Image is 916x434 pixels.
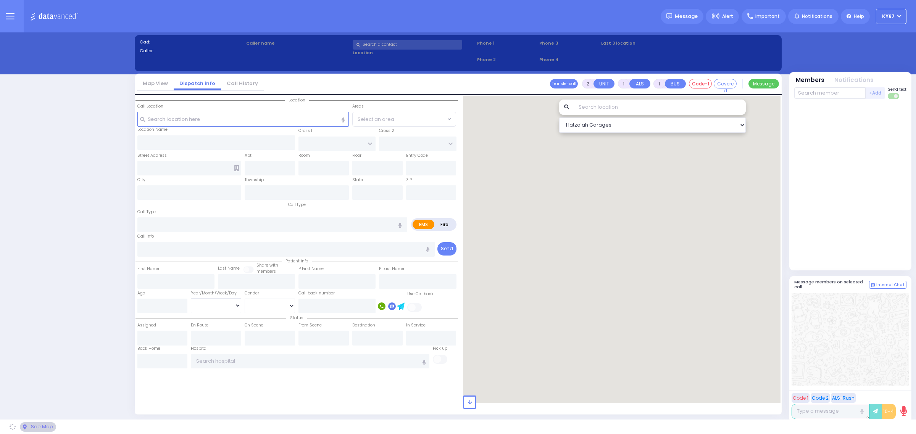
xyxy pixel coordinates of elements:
input: Search hospital [191,354,429,368]
label: ZIP [406,177,412,183]
span: Other building occupants [234,165,239,171]
img: comment-alt.png [871,283,875,287]
input: Search member [794,87,866,99]
label: Pick up [433,346,447,352]
label: Last Name [218,265,240,272]
label: Call Type [137,209,156,215]
a: Map View [137,80,174,87]
label: Township [245,177,264,183]
label: Location [353,50,474,56]
label: P First Name [298,266,324,272]
label: Assigned [137,322,156,328]
label: Age [137,290,145,296]
button: UNIT [593,79,614,88]
label: Call back number [298,290,335,296]
button: Notifications [834,76,874,85]
label: En Route [191,322,208,328]
label: First Name [137,266,159,272]
span: Notifications [802,13,832,20]
button: Members [796,76,824,85]
label: Fire [434,220,455,229]
span: Help [854,13,864,20]
span: Patient info [282,258,312,264]
label: Cross 2 [379,128,394,134]
div: See map [20,422,56,432]
span: Status [286,315,307,321]
button: Code 1 [792,393,810,403]
span: KY67 [882,13,895,20]
span: Important [755,13,780,20]
img: message.svg [666,13,672,19]
div: Year/Month/Week/Day [191,290,241,296]
input: Search location here [137,112,349,126]
label: Street Address [137,153,167,159]
label: In Service [406,322,426,328]
label: On Scene [245,322,263,328]
label: Areas [352,103,364,109]
button: Covered [714,79,737,88]
input: Search location [574,100,746,115]
label: Room [298,153,310,159]
label: Hospital [191,346,208,352]
span: Phone 3 [539,40,599,47]
button: ALS-Rush [831,393,856,403]
span: Send text [888,87,906,92]
h5: Message members on selected call [794,280,869,289]
label: Caller name [246,40,350,47]
small: Share with [256,262,278,268]
span: Alert [722,13,733,20]
label: EMS [413,220,435,229]
label: From Scene [298,322,322,328]
a: Dispatch info [174,80,221,87]
span: Message [675,13,698,20]
label: Destination [352,322,375,328]
input: Search a contact [353,40,462,50]
label: Entry Code [406,153,428,159]
label: Apt [245,153,252,159]
label: P Last Name [379,266,404,272]
label: Turn off text [888,92,900,100]
label: Floor [352,153,361,159]
label: Cross 1 [298,128,312,134]
button: Send [437,242,456,256]
label: Gender [245,290,259,296]
span: Select an area [358,116,394,123]
button: Message [748,79,779,88]
button: BUS [665,79,686,88]
label: City [137,177,145,183]
label: Caller: [140,48,244,54]
span: Internal Chat [876,282,905,288]
span: Location [285,97,309,103]
a: Call History [221,80,264,87]
button: Internal Chat [869,281,906,289]
label: Call Location [137,103,163,109]
span: members [256,268,276,274]
span: Phone 2 [477,56,537,63]
label: Last 3 location [601,40,689,47]
span: Phone 4 [539,56,599,63]
label: Use Callback [407,291,434,297]
button: KY67 [876,9,906,24]
label: Call Info [137,233,154,240]
button: Code-1 [689,79,712,88]
label: Location Name [137,127,168,133]
button: ALS [629,79,650,88]
span: Phone 1 [477,40,537,47]
label: Cad: [140,39,244,45]
img: Logo [30,11,81,21]
label: State [352,177,363,183]
button: Code 2 [811,393,830,403]
label: Back Home [137,346,160,352]
span: Call type [284,202,310,207]
button: Transfer call [550,79,578,88]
